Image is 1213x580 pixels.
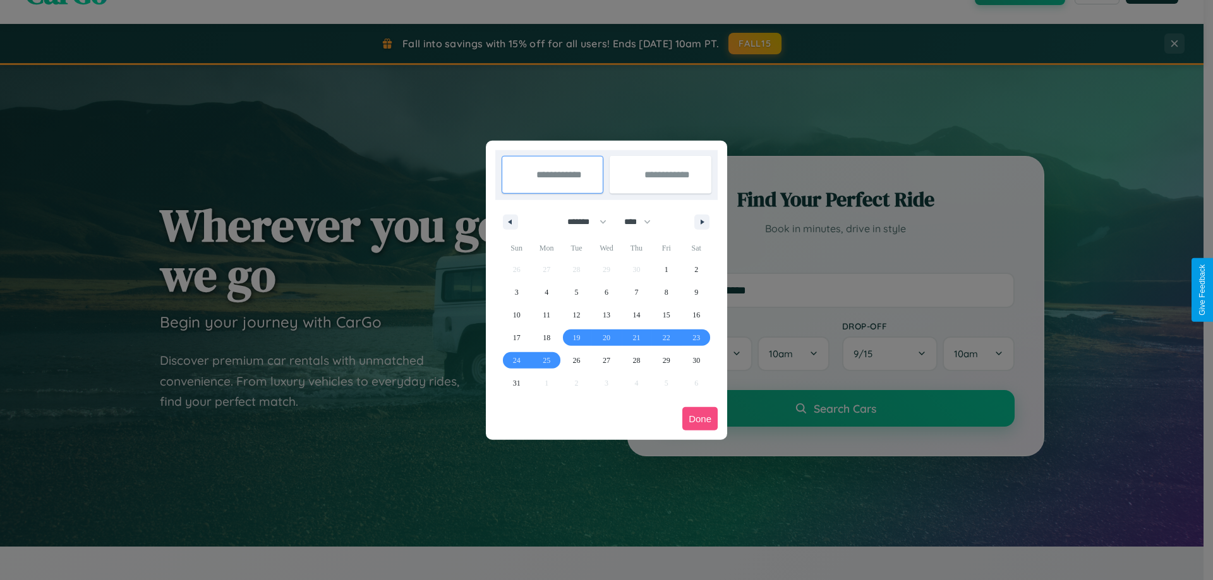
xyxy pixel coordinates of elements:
[682,258,711,281] button: 2
[562,304,591,326] button: 12
[603,349,610,372] span: 27
[663,326,670,349] span: 22
[632,326,640,349] span: 21
[651,349,681,372] button: 29
[573,349,581,372] span: 26
[651,258,681,281] button: 1
[502,349,531,372] button: 24
[513,326,521,349] span: 17
[692,326,700,349] span: 23
[502,281,531,304] button: 3
[543,304,550,326] span: 11
[622,281,651,304] button: 7
[682,349,711,372] button: 30
[682,304,711,326] button: 16
[591,281,621,304] button: 6
[665,281,668,304] span: 8
[622,304,651,326] button: 14
[651,304,681,326] button: 15
[543,326,550,349] span: 18
[665,258,668,281] span: 1
[502,304,531,326] button: 10
[545,281,548,304] span: 4
[605,281,608,304] span: 6
[591,326,621,349] button: 20
[513,304,521,326] span: 10
[651,326,681,349] button: 22
[651,281,681,304] button: 8
[591,349,621,372] button: 27
[591,304,621,326] button: 13
[562,349,591,372] button: 26
[531,238,561,258] span: Mon
[573,326,581,349] span: 19
[692,304,700,326] span: 16
[562,326,591,349] button: 19
[591,238,621,258] span: Wed
[531,326,561,349] button: 18
[531,304,561,326] button: 11
[502,372,531,394] button: 31
[682,407,718,430] button: Done
[632,349,640,372] span: 28
[603,304,610,326] span: 13
[573,304,581,326] span: 12
[682,281,711,304] button: 9
[682,326,711,349] button: 23
[682,238,711,258] span: Sat
[1198,264,1207,316] div: Give Feedback
[502,326,531,349] button: 17
[531,349,561,372] button: 25
[634,281,638,304] span: 7
[694,258,698,281] span: 2
[543,349,550,372] span: 25
[502,238,531,258] span: Sun
[663,304,670,326] span: 15
[562,281,591,304] button: 5
[694,281,698,304] span: 9
[663,349,670,372] span: 29
[562,238,591,258] span: Tue
[531,281,561,304] button: 4
[603,326,610,349] span: 20
[622,349,651,372] button: 28
[575,281,579,304] span: 5
[513,372,521,394] span: 31
[651,238,681,258] span: Fri
[632,304,640,326] span: 14
[515,281,519,304] span: 3
[692,349,700,372] span: 30
[622,326,651,349] button: 21
[622,238,651,258] span: Thu
[513,349,521,372] span: 24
